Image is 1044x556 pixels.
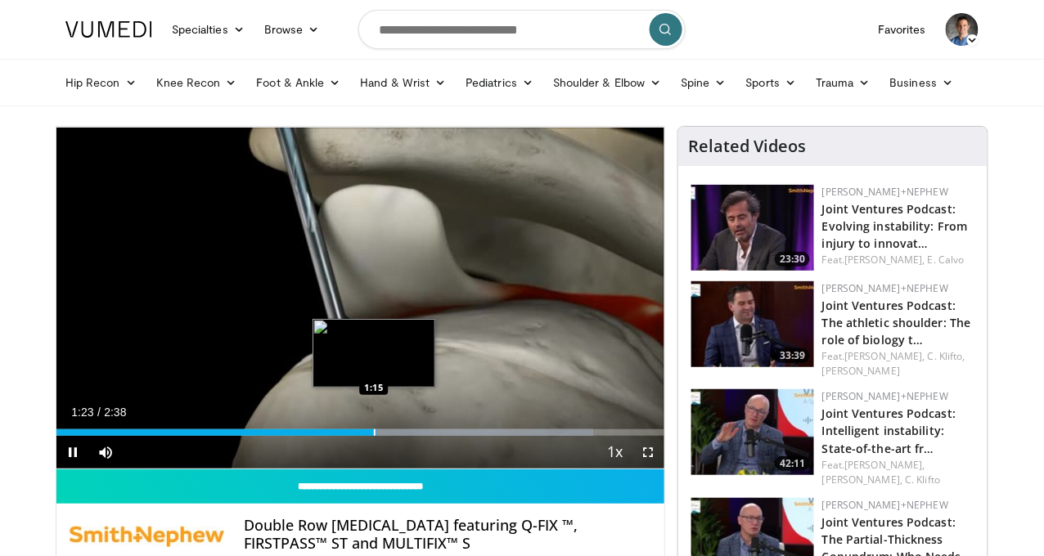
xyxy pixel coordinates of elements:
[822,458,974,487] div: Feat.
[89,436,122,469] button: Mute
[775,252,810,267] span: 23:30
[691,281,814,367] a: 33:39
[845,349,925,363] a: [PERSON_NAME],
[691,185,814,271] img: 68d4790e-0872-429d-9d74-59e6247d6199.150x105_q85_crop-smart_upscale.jpg
[928,349,965,363] a: C. Klifto,
[822,201,968,251] a: Joint Ventures Podcast: Evolving instability: From injury to innovat…
[146,66,247,99] a: Knee Recon
[822,281,948,295] a: [PERSON_NAME]+Nephew
[56,429,664,436] div: Progress Bar
[880,66,964,99] a: Business
[845,253,925,267] a: [PERSON_NAME],
[736,66,807,99] a: Sports
[104,406,126,419] span: 2:38
[822,349,974,379] div: Feat.
[350,66,456,99] a: Hand & Wrist
[56,436,89,469] button: Pause
[456,66,543,99] a: Pediatrics
[946,13,979,46] img: Avatar
[70,517,224,556] img: Smith+Nephew
[71,406,93,419] span: 1:23
[543,66,671,99] a: Shoulder & Elbow
[906,473,941,486] a: C. Klifto
[691,185,814,271] a: 23:30
[822,298,971,347] a: Joint Ventures Podcast: The athletic shoulder: The role of biology t…
[822,364,900,378] a: [PERSON_NAME]
[691,389,814,475] a: 42:11
[254,13,330,46] a: Browse
[358,10,686,49] input: Search topics, interventions
[868,13,936,46] a: Favorites
[56,66,146,99] a: Hip Recon
[313,319,435,388] img: image.jpeg
[691,389,814,475] img: 68fb0319-defd-40d2-9a59-ac066b7d8959.150x105_q85_crop-smart_upscale.jpg
[822,253,974,267] div: Feat.
[845,458,925,472] a: [PERSON_NAME],
[822,185,948,199] a: [PERSON_NAME]+Nephew
[822,389,948,403] a: [PERSON_NAME]+Nephew
[822,473,902,486] a: [PERSON_NAME],
[806,66,880,99] a: Trauma
[97,406,101,419] span: /
[56,127,664,469] video-js: Video Player
[775,456,810,471] span: 42:11
[822,406,956,455] a: Joint Ventures Podcast: Intelligent instability: State-of-the-art fr…
[928,253,965,267] a: E. Calvo
[244,517,651,552] h4: Double Row [MEDICAL_DATA] featuring Q-FIX ™, FIRSTPASS™ ST and MULTIFIX™ S
[247,66,351,99] a: Foot & Ankle
[775,348,810,363] span: 33:39
[671,66,736,99] a: Spine
[599,436,632,469] button: Playback Rate
[822,498,948,512] a: [PERSON_NAME]+Nephew
[65,21,152,38] img: VuMedi Logo
[632,436,664,469] button: Fullscreen
[162,13,254,46] a: Specialties
[688,137,806,156] h4: Related Videos
[691,281,814,367] img: f5a36523-4014-4b26-ba0a-1980c1b51253.150x105_q85_crop-smart_upscale.jpg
